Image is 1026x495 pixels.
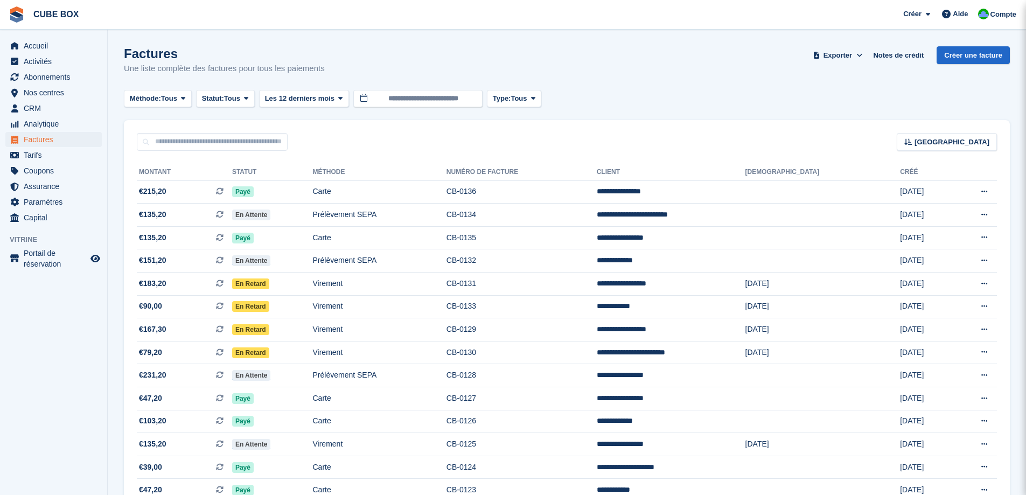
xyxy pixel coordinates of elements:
td: CB-0126 [446,410,597,433]
span: En attente [232,255,271,266]
span: Analytique [24,116,88,131]
span: Payé [232,416,254,427]
td: Virement [313,318,446,341]
td: CB-0129 [446,318,597,341]
span: En retard [232,347,269,358]
h1: Factures [124,46,325,61]
td: CB-0128 [446,364,597,387]
td: CB-0125 [446,433,597,456]
span: Abonnements [24,69,88,85]
span: Vitrine [10,234,107,245]
span: €231,20 [139,369,166,381]
span: Exporter [823,50,852,61]
span: Paramètres [24,194,88,210]
td: [DATE] [900,204,950,227]
span: En attente [232,210,271,220]
p: Une liste complète des factures pour tous les paiements [124,62,325,75]
button: Type: Tous [487,90,542,108]
td: CB-0135 [446,226,597,249]
a: menu [5,132,102,147]
td: [DATE] [900,226,950,249]
td: CB-0133 [446,295,597,318]
td: CB-0127 [446,387,597,410]
button: Exporter [811,46,864,64]
td: CB-0124 [446,456,597,479]
th: Statut [232,164,313,181]
a: Créer une facture [937,46,1010,64]
td: [DATE] [900,410,950,433]
a: menu [5,54,102,69]
span: Créer [903,9,922,19]
span: CRM [24,101,88,116]
span: Tous [224,93,240,104]
th: Numéro de facture [446,164,597,181]
span: En attente [232,439,271,450]
a: menu [5,69,102,85]
td: [DATE] [745,433,901,456]
td: [DATE] [900,387,950,410]
span: €151,20 [139,255,166,266]
button: Méthode: Tous [124,90,192,108]
td: Carte [313,410,446,433]
a: menu [5,38,102,53]
th: [DEMOGRAPHIC_DATA] [745,164,901,181]
button: Statut: Tous [196,90,255,108]
a: menu [5,179,102,194]
span: En retard [232,301,269,312]
th: Créé [900,164,950,181]
td: Virement [313,433,446,456]
span: €135,20 [139,438,166,450]
td: [DATE] [745,341,901,364]
td: Carte [313,456,446,479]
th: Montant [137,164,232,181]
span: Factures [24,132,88,147]
span: Payé [232,233,254,243]
span: €79,20 [139,347,162,358]
span: €183,20 [139,278,166,289]
td: [DATE] [900,364,950,387]
a: menu [5,248,102,269]
td: Virement [313,295,446,318]
td: [DATE] [900,456,950,479]
td: CB-0136 [446,180,597,204]
a: menu [5,116,102,131]
span: Statut: [202,93,224,104]
span: €47,20 [139,393,162,404]
span: Activités [24,54,88,69]
span: €135,20 [139,209,166,220]
span: €103,20 [139,415,166,427]
span: Type: [493,93,511,104]
span: Compte [990,9,1016,20]
a: CUBE BOX [29,5,83,23]
a: menu [5,194,102,210]
td: Carte [313,180,446,204]
td: [DATE] [745,273,901,296]
span: €39,00 [139,462,162,473]
span: €90,00 [139,301,162,312]
td: CB-0131 [446,273,597,296]
span: Tous [161,93,177,104]
span: Portail de réservation [24,248,88,269]
img: Cube Box [978,9,989,19]
td: [DATE] [900,341,950,364]
td: Virement [313,341,446,364]
span: Payé [232,462,254,473]
a: Boutique d'aperçu [89,252,102,265]
span: Payé [232,393,254,404]
a: menu [5,210,102,225]
span: Assurance [24,179,88,194]
td: CB-0134 [446,204,597,227]
td: [DATE] [900,318,950,341]
span: Les 12 derniers mois [265,93,334,104]
td: [DATE] [900,249,950,273]
span: €215,20 [139,186,166,197]
td: [DATE] [900,180,950,204]
span: En retard [232,324,269,335]
span: Tous [511,93,527,104]
a: menu [5,85,102,100]
td: [DATE] [745,318,901,341]
td: CB-0130 [446,341,597,364]
span: Aide [953,9,968,19]
th: Client [597,164,745,181]
img: stora-icon-8386f47178a22dfd0bd8f6a31ec36ba5ce8667c1dd55bd0f319d3a0aa187defe.svg [9,6,25,23]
